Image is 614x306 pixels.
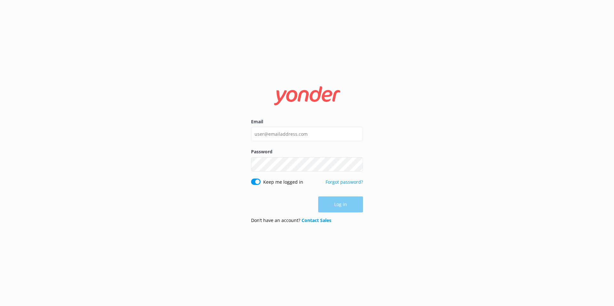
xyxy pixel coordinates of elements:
[251,217,331,224] p: Don’t have an account?
[302,217,331,223] a: Contact Sales
[350,158,363,171] button: Show password
[251,127,363,141] input: user@emailaddress.com
[251,148,363,155] label: Password
[263,179,303,186] label: Keep me logged in
[251,118,363,125] label: Email
[326,179,363,185] a: Forgot password?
